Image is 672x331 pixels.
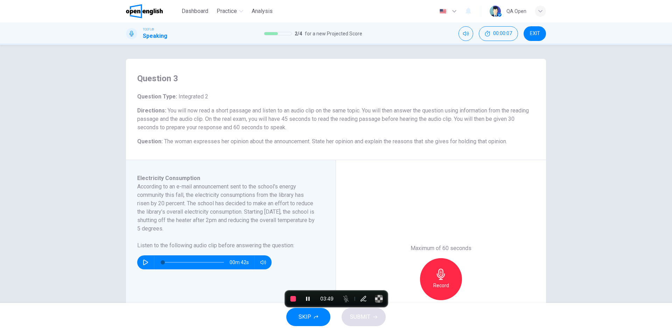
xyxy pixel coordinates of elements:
[217,7,237,15] span: Practice
[286,308,330,326] button: SKIP
[214,5,246,18] button: Practice
[137,106,535,132] h6: Directions :
[458,26,473,41] div: Mute
[490,6,501,17] img: Profile picture
[143,32,167,40] h1: Speaking
[299,312,311,322] span: SKIP
[433,281,449,290] h6: Record
[137,73,535,84] h4: Question 3
[137,137,535,146] h6: Question :
[137,107,529,131] span: You will now read a short passage and listen to an audio clip on the same topic. You will then an...
[411,244,471,253] h6: Maximum of 60 seconds
[479,26,518,41] div: Hide
[252,7,273,15] span: Analysis
[137,182,316,233] h6: According to an e-mail announcement sent to the school's energy community this fall, the electric...
[126,4,179,18] a: OpenEnglish logo
[420,258,462,300] button: Record
[506,7,526,15] div: QA Open
[493,31,512,36] span: 00:00:07
[479,26,518,41] button: 00:00:07
[230,255,254,269] span: 00m 42s
[137,175,200,181] span: Electricity Consumption
[305,29,362,38] span: for a new Projected Score
[126,4,163,18] img: OpenEnglish logo
[164,138,507,145] span: The woman expresses her opinion about the announcement. State her opinion and explain the reasons...
[249,5,275,18] button: Analysis
[182,7,208,15] span: Dashboard
[439,9,447,14] img: en
[143,27,154,32] span: TOEFL®
[179,5,211,18] button: Dashboard
[295,29,302,38] span: 2 / 4
[137,241,316,250] h6: Listen to the following audio clip before answering the question :
[530,31,540,36] span: EXIT
[524,26,546,41] button: EXIT
[177,93,208,100] span: Integrated 2
[137,92,535,101] h6: Question Type :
